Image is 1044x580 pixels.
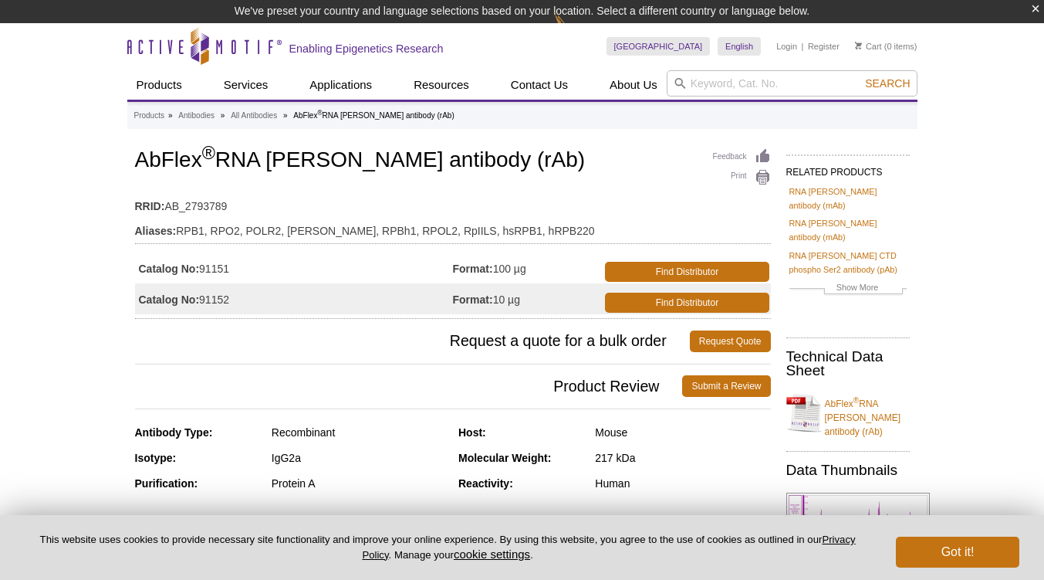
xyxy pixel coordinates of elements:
[786,154,910,182] h2: RELATED PRODUCTS
[855,41,882,52] a: Cart
[855,37,917,56] li: (0 items)
[127,70,191,100] a: Products
[776,41,797,52] a: Login
[606,37,711,56] a: [GEOGRAPHIC_DATA]
[135,477,198,490] strong: Purification:
[853,396,859,405] sup: ®
[865,77,910,90] span: Search
[135,375,683,397] span: Product Review
[272,451,447,465] div: IgG2a
[168,111,173,120] li: »
[362,534,855,560] a: Privacy Policy
[808,41,840,52] a: Register
[453,262,493,276] strong: Format:
[802,37,804,56] li: |
[896,537,1019,568] button: Got it!
[221,111,225,120] li: »
[789,280,907,298] a: Show More
[458,477,513,490] strong: Reactivity:
[139,262,200,276] strong: Catalog No:
[202,143,215,163] sup: ®
[605,262,769,282] a: Find Distributor
[667,70,917,97] input: Keyword, Cat. No.
[713,148,771,165] a: Feedback
[453,253,603,283] td: 100 µg
[682,375,770,397] a: Submit a Review
[789,249,907,276] a: RNA [PERSON_NAME] CTD phospho Ser2 antibody (pAb)
[25,533,870,562] p: This website uses cookies to provide necessary site functionality and improve your online experie...
[135,199,165,213] strong: RRID:
[713,169,771,186] a: Print
[135,426,213,439] strong: Antibody Type:
[134,109,164,123] a: Products
[855,42,862,49] img: Your Cart
[786,350,910,378] h2: Technical Data Sheet
[135,283,453,314] td: 91152
[272,477,447,490] div: Protein A
[789,185,907,212] a: RNA [PERSON_NAME] antibody (mAb)
[135,452,177,464] strong: Isotype:
[718,37,761,56] a: English
[600,70,667,100] a: About Us
[293,111,454,120] li: AbFlex RNA [PERSON_NAME] antibody (rAb)
[135,331,690,352] span: Request a quote for a bulk order
[502,70,577,100] a: Contact Us
[135,224,177,238] strong: Aliases:
[690,331,771,352] a: Request Quote
[595,477,770,490] div: Human
[453,283,603,314] td: 10 µg
[317,109,322,117] sup: ®
[605,293,769,313] a: Find Distributor
[454,548,530,561] button: cookie settings
[453,293,493,307] strong: Format:
[135,148,771,175] h1: AbFlex RNA [PERSON_NAME] antibody (rAb)
[786,493,930,549] img: AbFlex<sup>®</sup> RNA Pol II antibody (rAb) tested by ChIP-Seq.
[554,12,595,48] img: Change Here
[404,70,478,100] a: Resources
[458,452,551,464] strong: Molecular Weight:
[135,190,771,215] td: AB_2793789
[786,388,910,439] a: AbFlex®RNA [PERSON_NAME] antibody (rAb)
[289,42,444,56] h2: Enabling Epigenetics Research
[231,109,277,123] a: All Antibodies
[786,463,910,477] h2: Data Thumbnails
[300,70,381,100] a: Applications
[178,109,215,123] a: Antibodies
[272,426,447,439] div: Recombinant
[595,426,770,439] div: Mouse
[215,70,278,100] a: Services
[283,111,288,120] li: »
[135,215,771,239] td: RPB1, RPO2, POLR2, [PERSON_NAME], RPBh1, RPOL2, RpIILS, hsRPB1, hRPB220
[139,293,200,307] strong: Catalog No:
[860,76,914,90] button: Search
[595,451,770,465] div: 217 kDa
[458,426,486,439] strong: Host:
[789,216,907,244] a: RNA [PERSON_NAME] antibody (mAb)
[135,253,453,283] td: 91151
